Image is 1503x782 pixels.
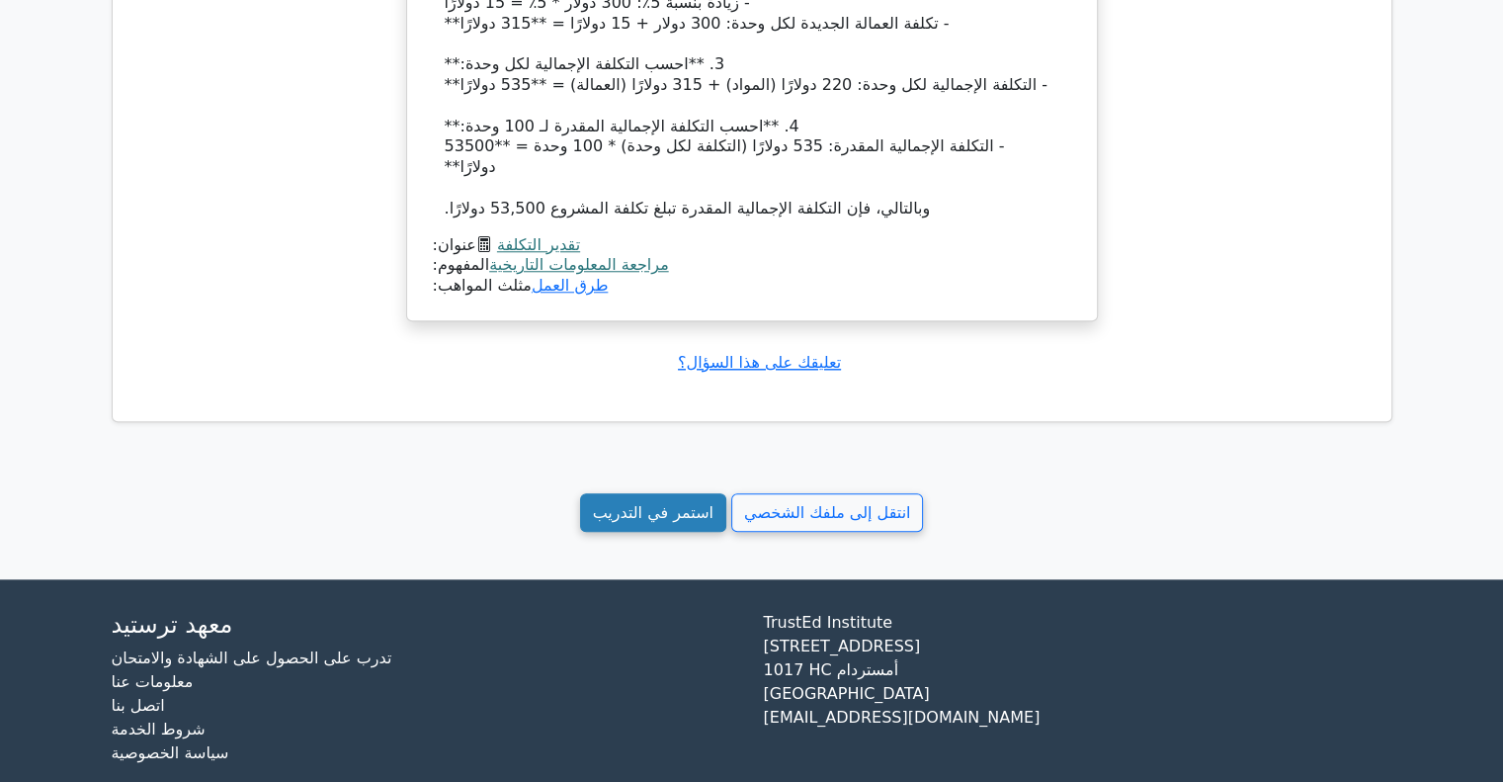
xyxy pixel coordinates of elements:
[112,743,229,762] a: سياسة الخصوصية
[445,54,724,73] font: 3. **احسب التكلفة الإجمالية لكل وحدة:**
[593,503,713,522] font: استمر في التدريب
[764,684,930,703] font: [GEOGRAPHIC_DATA]
[497,235,580,254] a: تقدير التكلفة
[580,493,726,532] a: استمر في التدريب
[731,493,923,532] a: انتقل إلى ملفك الشخصي
[744,503,910,522] font: انتقل إلى ملفك الشخصي
[445,117,799,135] font: 4. **احسب التكلفة الإجمالية المقدرة لـ 100 وحدة:**
[445,14,950,33] font: - تكلفة العمالة الجديدة لكل وحدة: 300 دولار + 15 دولارًا = **315 دولارًا**
[764,613,893,632] font: TrustEd Institute
[532,276,608,295] a: طرق العمل
[764,660,899,679] font: 1017 HC أمستردام
[112,672,194,691] a: معلومات عنا
[764,637,921,655] font: [STREET_ADDRESS]
[433,255,490,274] font: المفهوم:
[445,199,931,217] font: وبالتالي، فإن التكلفة الإجمالية المقدرة تبلغ تكلفة المشروع 53,500 دولارًا.
[112,611,233,639] font: معهد ترستيد
[433,276,532,295] font: مثلث المواهب:
[678,353,841,372] a: تعليقك على هذا السؤال؟
[433,235,476,254] font: عنوان:
[112,649,392,667] a: تدرب على الحصول على الشهادة والامتحان
[489,255,669,274] a: مراجعة المعلومات التاريخية
[112,720,206,739] a: شروط الخدمة
[764,708,1041,727] font: [EMAIL_ADDRESS][DOMAIN_NAME]
[445,136,1005,176] font: - التكلفة الإجمالية المقدرة: 535 دولارًا (التكلفة لكل وحدة) * 100 وحدة = **53500 دولارًا**
[445,75,1047,94] font: - التكلفة الإجمالية لكل وحدة: 220 دولارًا (المواد) + 315 دولارًا (العمالة) = **535 دولارًا**
[112,696,165,715] a: اتصل بنا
